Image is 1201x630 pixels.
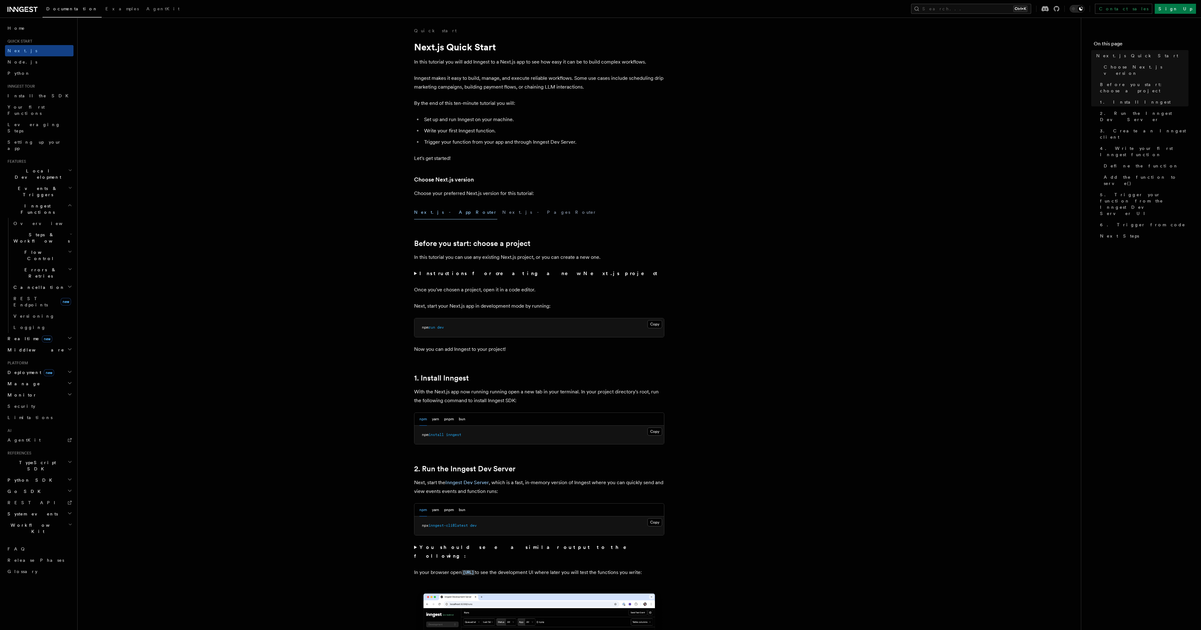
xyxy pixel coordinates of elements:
[5,392,37,398] span: Monitor
[5,369,54,376] span: Deployment
[1100,192,1188,217] span: 5. Trigger your function from the Inngest Dev Server UI
[5,389,73,401] button: Monitor
[414,74,664,91] p: Inngest makes it easy to build, manage, and execute reliable workflows. Some use cases include sc...
[419,413,427,426] button: npm
[13,314,55,319] span: Versioning
[8,122,60,133] span: Leveraging Steps
[446,433,461,437] span: inngest
[13,325,46,330] span: Logging
[1100,128,1188,140] span: 3. Create an Inngest client
[5,45,73,56] a: Next.js
[428,523,468,528] span: inngest-cli@latest
[11,322,73,333] a: Logging
[11,293,73,310] a: REST Endpointsnew
[5,457,73,474] button: TypeScript SDK
[1100,145,1188,158] span: 4. Write your first Inngest function
[1100,222,1185,228] span: 6. Trigger from code
[5,344,73,356] button: Middleware
[647,320,662,328] button: Copy
[422,138,664,146] li: Trigger your function from your app and through Inngest Dev Server.
[5,218,73,333] div: Inngest Functions
[8,569,38,574] span: Glossary
[419,270,660,276] strong: Instructions for creating a new Next.js project
[911,4,1031,14] button: Search...Ctrl+K
[422,325,428,330] span: npm
[11,232,70,244] span: Steps & Workflows
[8,105,45,116] span: Your first Functions
[5,119,73,136] a: Leveraging Steps
[1097,79,1188,96] a: Before you start: choose a project
[1104,64,1188,76] span: Choose Next.js version
[5,488,44,494] span: Go SDK
[8,59,37,64] span: Node.js
[61,298,71,305] span: new
[1100,99,1171,105] span: 1. Install Inngest
[414,543,664,561] summary: You should see a similar output to the following:
[647,518,662,526] button: Copy
[5,183,73,200] button: Events & Triggers
[459,413,465,426] button: bun
[1096,53,1178,59] span: Next.js Quick Start
[11,264,73,282] button: Errors & Retries
[1101,172,1188,189] a: Add the function to serve()
[462,570,475,575] code: [URL]
[414,387,664,405] p: With the Next.js app now running running open a new tab in your terminal. In your project directo...
[1155,4,1196,14] a: Sign Up
[432,504,439,516] button: yarn
[444,504,454,516] button: pnpm
[5,367,73,378] button: Deploymentnew
[428,433,444,437] span: install
[1097,125,1188,143] a: 3. Create an Inngest client
[1100,233,1139,239] span: Next Steps
[414,478,664,496] p: Next, start the , which is a fast, in-memory version of Inngest where you can quickly send and vi...
[422,126,664,135] li: Write your first Inngest function.
[1101,160,1188,172] a: Define the function
[414,464,515,473] a: 2. Run the Inngest Dev Server
[5,168,68,180] span: Local Development
[105,6,139,11] span: Examples
[5,486,73,497] button: Go SDK
[414,28,457,34] a: Quick start
[8,93,72,98] span: Install the SDK
[11,310,73,322] a: Versioning
[414,253,664,262] p: In this tutorial you can use any existing Next.js project, or you can create a new one.
[11,282,73,293] button: Cancellation
[414,58,664,66] p: In this tutorial you will add Inngest to a Next.js app to see how easy it can be to build complex...
[13,221,78,226] span: Overview
[5,203,68,215] span: Inngest Functions
[1100,81,1188,94] span: Before you start: choose a project
[5,477,56,483] span: Python SDK
[13,296,48,307] span: REST Endpoints
[414,189,664,198] p: Choose your preferred Next.js version for this tutorial:
[1101,61,1188,79] a: Choose Next.js version
[5,543,73,555] a: FAQ
[1094,50,1188,61] a: Next.js Quick Start
[1013,6,1027,12] kbd: Ctrl+K
[5,555,73,566] a: Release Phases
[414,374,469,382] a: 1. Install Inngest
[143,2,183,17] a: AgentKit
[5,459,68,472] span: TypeScript SDK
[5,101,73,119] a: Your first Functions
[5,185,68,198] span: Events & Triggers
[5,335,52,342] span: Realtime
[8,558,64,563] span: Release Phases
[42,335,52,342] span: new
[5,522,68,535] span: Workflow Kit
[1097,96,1188,108] a: 1. Install Inngest
[5,497,73,508] a: REST API
[1095,4,1152,14] a: Contact sales
[46,6,98,11] span: Documentation
[1104,163,1178,169] span: Define the function
[146,6,180,11] span: AgentKit
[414,205,497,219] button: Next.js - App Router
[5,165,73,183] button: Local Development
[414,154,664,163] p: Let's get started!
[5,520,73,537] button: Workflow Kit
[414,544,635,559] strong: You should see a similar output to the following:
[647,428,662,436] button: Copy
[1104,174,1188,187] span: Add the function to serve()
[5,412,73,423] a: Limitations
[44,369,54,376] span: new
[502,205,597,219] button: Next.js - Pages Router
